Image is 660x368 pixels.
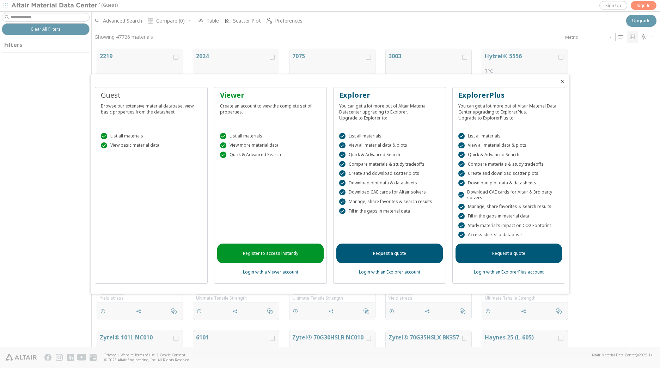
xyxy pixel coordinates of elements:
div: Manage, share favorites & search results [339,198,440,205]
div:  [101,133,107,139]
div:  [339,142,346,149]
div:  [220,133,226,139]
div:  [458,192,464,198]
div: Compare materials & study tradeoffs [339,161,440,167]
div: List all materials [339,133,440,139]
a: Register to access instantly [217,244,324,263]
div: View all material data & plots [339,142,440,149]
div: View all material data & plots [458,142,559,149]
div:  [339,133,346,139]
div: Download CAE cards for Altair & 3rd party solvers [458,189,559,201]
div: Study material's impact on CO2 Footprint [458,222,559,229]
div: Viewer [220,90,321,100]
div: Explorer [339,90,440,100]
div:  [339,208,346,214]
div: Download CAE cards for Altair solvers [339,189,440,196]
div:  [220,152,226,158]
div: Create and download scatter plots [458,170,559,177]
div:  [458,170,465,177]
div:  [458,180,465,186]
div:  [458,152,465,158]
div:  [458,204,465,210]
button: Close [560,79,565,84]
div:  [458,142,465,149]
div: List all materials [101,133,202,139]
div:  [458,133,465,139]
div: Quick & Advanced Search [458,152,559,158]
div: You can get a lot more out of Altair Material Data Center upgrading to ExplorerPlus. Upgrade to E... [458,100,559,121]
div:  [458,222,465,229]
div: View basic material data [101,142,202,149]
a: Request a quote [336,244,443,263]
div: Create and download scatter plots [339,170,440,177]
div: Browse our extensive material database, view basic properties from the datasheet. [101,100,202,115]
div:  [339,180,346,186]
div: Quick & Advanced Search [339,152,440,158]
div:  [220,142,226,149]
div:  [458,232,465,238]
div: ExplorerPlus [458,90,559,100]
div:  [458,161,465,167]
div: Compare materials & study tradeoffs [458,161,559,167]
div: List all materials [220,133,321,139]
div: Guest [101,90,202,100]
div: Download plot data & datasheets [339,180,440,186]
div: List all materials [458,133,559,139]
div: Fill in the gaps in material data [458,213,559,219]
div:  [339,189,346,196]
div:  [458,213,465,219]
div:  [101,142,107,149]
div:  [339,161,346,167]
div: View more material data [220,142,321,149]
div: Manage, share favorites & search results [458,204,559,210]
div: Quick & Advanced Search [220,152,321,158]
a: Request a quote [456,244,562,263]
div:  [339,198,346,205]
a: Login with a Viewer account [243,269,298,275]
a: Login with an ExplorerPlus account [474,269,544,275]
div: Access stick-slip database [458,232,559,238]
div: Fill in the gaps in material data [339,208,440,214]
div:  [339,170,346,177]
div: You can get a lot more out of Altair Material Datacenter upgrading to Explorer. Upgrade to Explor... [339,100,440,121]
div:  [339,152,346,158]
div: Download plot data & datasheets [458,180,559,186]
a: Login with an Explorer account [359,269,420,275]
div: Create an account to view the complete set of properties. [220,100,321,115]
